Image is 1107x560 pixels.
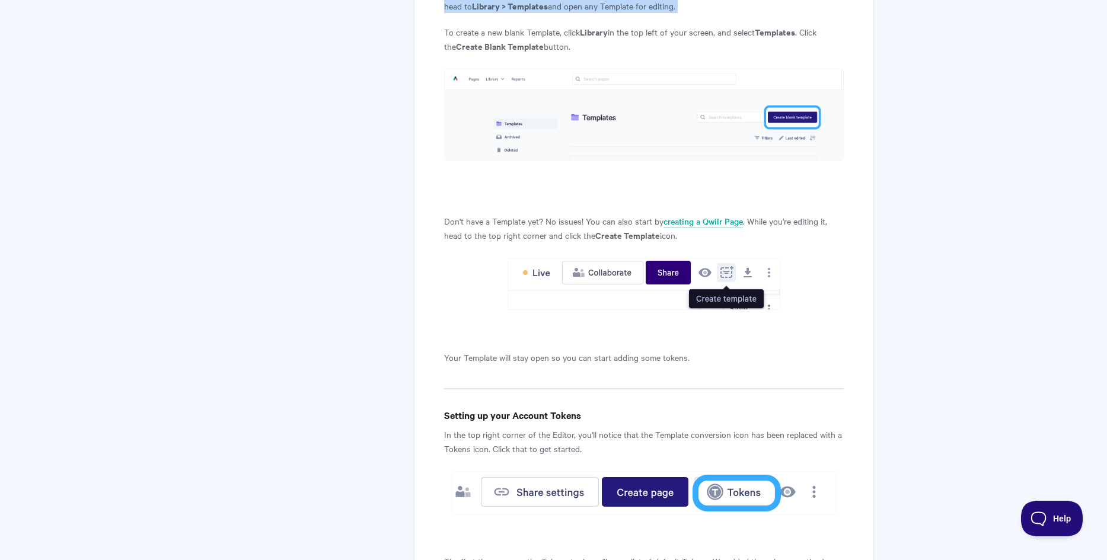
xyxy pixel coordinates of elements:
p: Your Template will stay open so you can start adding some tokens. [444,350,843,364]
strong: Templates [755,25,795,38]
img: file-m7XE5BCF3I.png [508,258,780,310]
iframe: Toggle Customer Support [1021,501,1083,536]
strong: Create Template [595,229,660,241]
strong: Create Blank Template [456,40,544,52]
img: file-VRYyZuURzJ.png [451,471,836,514]
img: file-FrimR715lp.png [444,69,843,161]
strong: Library [580,25,608,38]
a: creating a Qwilr Page [663,215,743,228]
p: Don't have a Template yet? No issues! You can also start by . While you're editing it, head to th... [444,214,843,242]
h4: Setting up your Account Tokens [444,408,843,423]
p: To create a new blank Template, click in the top left of your screen, and select . Click the button. [444,25,843,53]
p: In the top right corner of the Editor, you'll notice that the Template conversion icon has been r... [444,427,843,456]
